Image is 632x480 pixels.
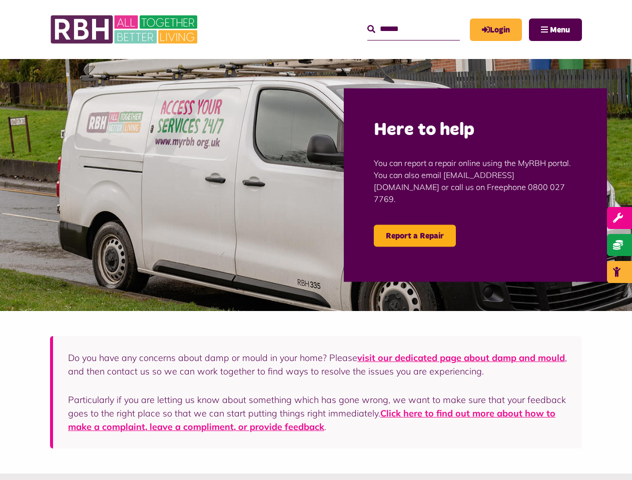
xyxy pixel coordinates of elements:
[550,26,570,34] span: Menu
[374,142,577,220] p: You can report a repair online using the MyRBH portal. You can also email [EMAIL_ADDRESS][DOMAIN_...
[374,225,456,247] a: Report a Repair
[529,18,582,41] button: Navigation
[50,10,200,49] img: RBH
[357,352,565,363] a: visit our dedicated page about damp and mould
[68,393,567,433] p: Particularly if you are letting us know about something which has gone wrong, we want to make sur...
[470,18,522,41] a: MyRBH
[68,351,567,378] p: Do you have any concerns about damp or mould in your home? Please , and then contact us so we can...
[374,118,577,142] h2: Here to help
